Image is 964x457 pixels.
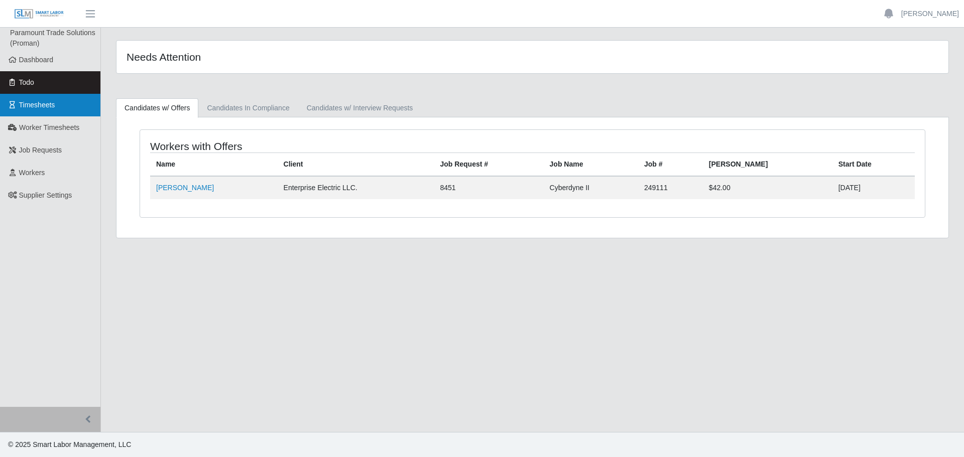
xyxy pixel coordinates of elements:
[19,101,55,109] span: Timesheets
[14,9,64,20] img: SLM Logo
[434,176,543,199] td: 8451
[116,98,198,118] a: Candidates w/ Offers
[19,78,34,86] span: Todo
[19,56,54,64] span: Dashboard
[19,169,45,177] span: Workers
[150,140,460,153] h4: Workers with Offers
[198,98,298,118] a: Candidates In Compliance
[127,51,456,63] h4: Needs Attention
[19,146,62,154] span: Job Requests
[156,184,214,192] a: [PERSON_NAME]
[901,9,959,19] a: [PERSON_NAME]
[150,153,278,177] th: Name
[10,29,95,47] span: Paramount Trade Solutions (Proman)
[434,153,543,177] th: Job Request #
[638,176,703,199] td: 249111
[832,176,915,199] td: [DATE]
[544,176,638,199] td: Cyberdyne II
[19,191,72,199] span: Supplier Settings
[638,153,703,177] th: Job #
[278,153,434,177] th: Client
[8,440,131,448] span: © 2025 Smart Labor Management, LLC
[703,176,832,199] td: $42.00
[544,153,638,177] th: Job Name
[298,98,422,118] a: Candidates w/ Interview Requests
[19,123,79,131] span: Worker Timesheets
[832,153,915,177] th: Start Date
[278,176,434,199] td: Enterprise Electric LLC.
[703,153,832,177] th: [PERSON_NAME]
